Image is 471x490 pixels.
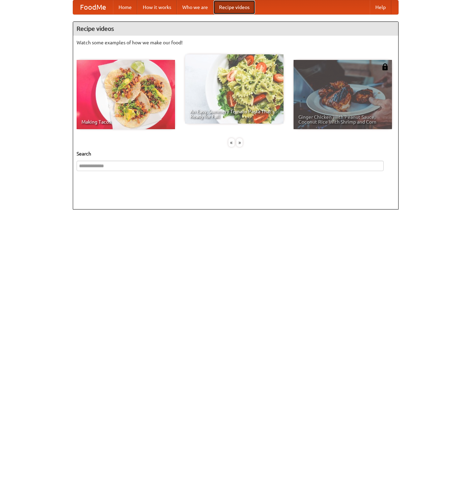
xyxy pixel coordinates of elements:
a: Who we are [177,0,213,14]
h5: Search [77,150,395,157]
img: 483408.png [382,63,389,70]
h4: Recipe videos [73,22,398,36]
a: Home [113,0,137,14]
a: Help [370,0,391,14]
div: » [236,138,243,147]
div: « [228,138,235,147]
a: FoodMe [73,0,113,14]
p: Watch some examples of how we make our food! [77,39,395,46]
span: Making Tacos [81,119,170,124]
a: How it works [137,0,177,14]
span: An Easy, Summery Tomato Pasta That's Ready for Fall [190,109,279,119]
a: Recipe videos [213,0,255,14]
a: An Easy, Summery Tomato Pasta That's Ready for Fall [185,54,284,124]
a: Making Tacos [77,60,175,129]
